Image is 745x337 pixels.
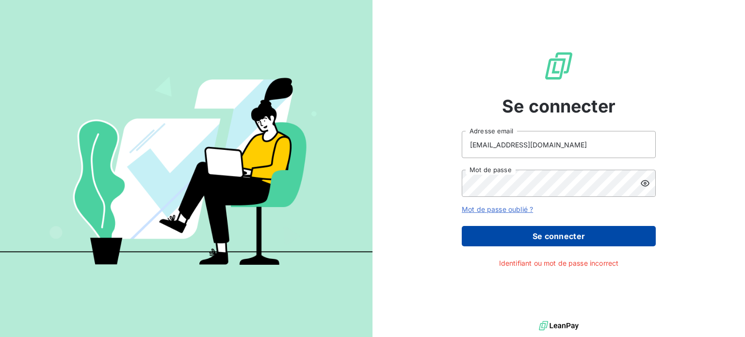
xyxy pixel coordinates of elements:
[462,226,656,246] button: Se connecter
[543,50,574,81] img: Logo LeanPay
[539,319,579,333] img: logo
[499,258,619,268] span: Identifiant ou mot de passe incorrect
[462,205,533,213] a: Mot de passe oublié ?
[462,131,656,158] input: placeholder
[502,93,615,119] span: Se connecter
